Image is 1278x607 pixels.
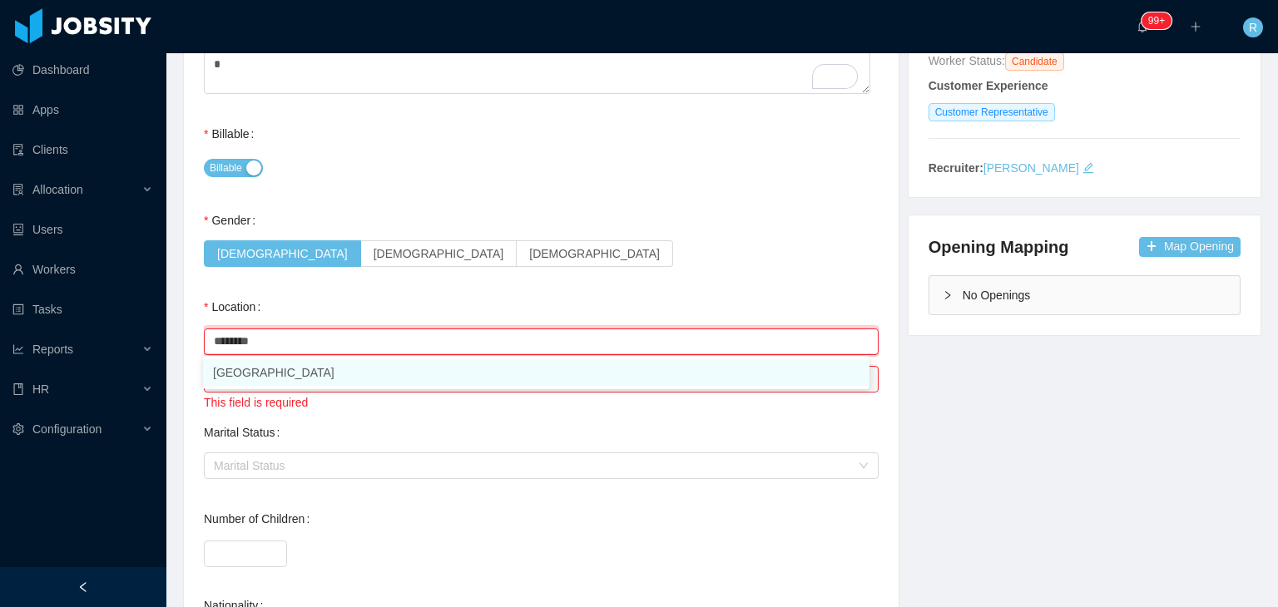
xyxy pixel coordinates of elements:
div: icon: rightNo Openings [929,276,1240,314]
span: [DEMOGRAPHIC_DATA] [529,247,660,260]
i: icon: right [943,290,953,300]
label: Marital Status [204,426,286,439]
label: Number of Children [204,512,316,526]
span: Customer Representative [929,103,1055,121]
a: icon: appstoreApps [12,93,153,126]
span: HR [32,382,49,396]
textarea: To enrich screen reader interactions, please activate Accessibility in Grammarly extension settings [204,52,870,95]
i: icon: down [859,461,869,472]
a: icon: pie-chartDashboard [12,53,153,86]
button: Billable [204,159,263,177]
span: Reports [32,343,73,356]
a: icon: profileTasks [12,293,153,326]
label: Location [204,300,267,313]
div: Marital Status [214,457,850,474]
i: icon: bell [1137,21,1148,32]
h4: Opening Mapping [929,235,1069,259]
strong: Recruiter: [929,161,983,175]
span: Candidate [1005,52,1064,71]
i: icon: book [12,383,24,395]
a: icon: userWorkers [12,253,153,286]
button: icon: plusMap Opening [1139,237,1241,257]
input: Number of Children [204,540,287,567]
i: icon: solution [12,184,24,195]
span: Allocation [32,183,83,196]
sup: 225 [1142,12,1171,29]
span: Configuration [32,422,102,436]
label: Billable [204,127,260,141]
span: [DEMOGRAPHIC_DATA] [217,247,348,260]
a: icon: auditClients [12,133,153,166]
i: icon: edit [1082,162,1094,174]
span: Worker Status: [929,54,1005,67]
span: [DEMOGRAPHIC_DATA] [374,247,504,260]
span: Billable [210,160,242,176]
i: icon: setting [12,423,24,435]
i: icon: line-chart [12,343,24,355]
a: [PERSON_NAME] [983,161,1079,175]
a: icon: robotUsers [12,213,153,246]
li: [GEOGRAPHIC_DATA] [203,359,869,386]
label: Gender [204,214,262,227]
strong: Customer Experience [929,79,1048,92]
span: R [1249,17,1257,37]
div: This field is required [204,394,879,412]
i: icon: plus [1190,21,1201,32]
